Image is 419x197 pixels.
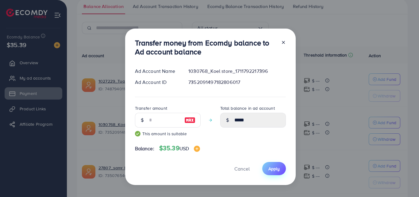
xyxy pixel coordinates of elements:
[393,169,414,192] iframe: Chat
[135,131,140,136] img: guide
[227,162,257,175] button: Cancel
[234,165,250,172] span: Cancel
[268,166,280,172] span: Apply
[135,38,276,56] h3: Transfer money from Ecomdy balance to Ad account balance
[135,131,201,137] small: This amount is suitable
[262,162,286,175] button: Apply
[220,105,275,111] label: Total balance in ad account
[135,145,154,152] span: Balance:
[159,144,200,152] h4: $35.39
[130,68,184,75] div: Ad Account Name
[130,79,184,86] div: Ad Account ID
[194,146,200,152] img: image
[179,145,189,152] span: USD
[184,116,195,124] img: image
[135,105,167,111] label: Transfer amount
[183,79,290,86] div: 7352091497182806017
[183,68,290,75] div: 1030768_Koel store_1711792217396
